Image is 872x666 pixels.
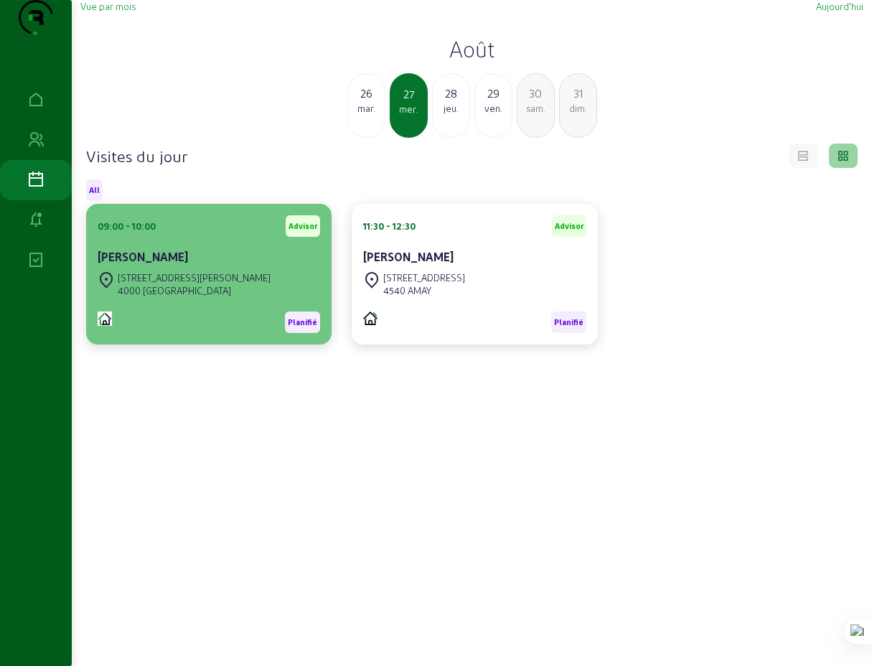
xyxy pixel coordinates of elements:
[555,221,583,231] span: Advisor
[554,317,583,327] span: Planifié
[391,85,426,103] div: 27
[383,271,465,284] div: [STREET_ADDRESS]
[517,85,554,102] div: 30
[80,1,136,11] span: Vue par mois
[363,311,378,325] img: PVELEC
[433,85,469,102] div: 28
[475,85,512,102] div: 29
[86,146,187,166] h4: Visites du jour
[560,85,596,102] div: 31
[391,103,426,116] div: mer.
[98,220,156,233] div: 09:00 - 10:00
[383,284,465,297] div: 4540 AMAY
[98,311,112,326] img: CITE
[80,36,863,62] h2: Août
[118,271,271,284] div: [STREET_ADDRESS][PERSON_NAME]
[363,220,416,233] div: 11:30 - 12:30
[118,284,271,297] div: 4000 [GEOGRAPHIC_DATA]
[289,221,317,231] span: Advisor
[816,1,863,11] span: Aujourd'hui
[560,102,596,115] div: dim.
[348,85,385,102] div: 26
[475,102,512,115] div: ven.
[98,250,188,263] cam-card-title: [PERSON_NAME]
[348,102,385,115] div: mar.
[89,185,100,195] span: All
[288,317,317,327] span: Planifié
[363,250,454,263] cam-card-title: [PERSON_NAME]
[517,102,554,115] div: sam.
[433,102,469,115] div: jeu.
